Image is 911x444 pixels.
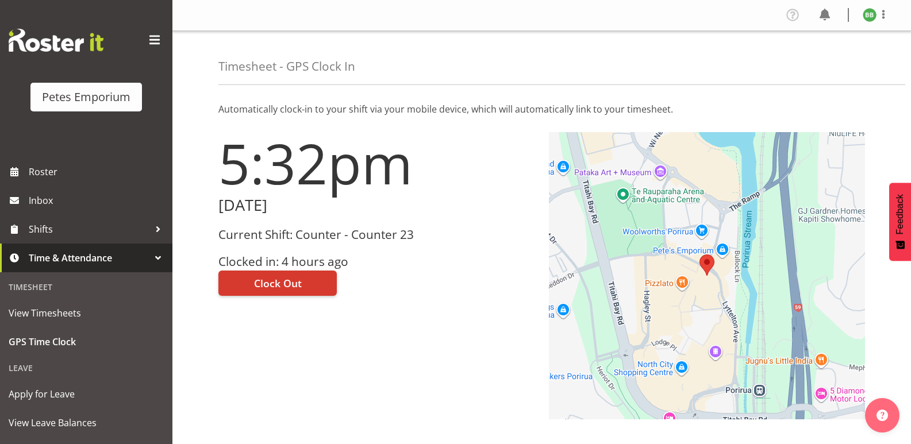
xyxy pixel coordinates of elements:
[9,29,103,52] img: Rosterit website logo
[29,221,149,238] span: Shifts
[218,60,355,73] h4: Timesheet - GPS Clock In
[9,385,164,403] span: Apply for Leave
[29,163,167,180] span: Roster
[863,8,877,22] img: beena-bist9974.jpg
[9,414,164,431] span: View Leave Balances
[218,102,865,116] p: Automatically clock-in to your shift via your mobile device, which will automatically link to you...
[3,356,170,380] div: Leave
[29,249,149,267] span: Time & Attendance
[29,192,167,209] span: Inbox
[254,276,302,291] span: Clock Out
[3,299,170,327] a: View Timesheets
[3,327,170,356] a: GPS Time Clock
[218,228,535,241] h3: Current Shift: Counter - Counter 23
[9,304,164,322] span: View Timesheets
[877,410,888,421] img: help-xxl-2.png
[3,408,170,437] a: View Leave Balances
[889,183,911,261] button: Feedback - Show survey
[895,194,905,234] span: Feedback
[42,88,130,106] div: Petes Emporium
[218,196,535,214] h2: [DATE]
[9,333,164,350] span: GPS Time Clock
[3,380,170,408] a: Apply for Leave
[218,271,337,296] button: Clock Out
[3,275,170,299] div: Timesheet
[218,132,535,194] h1: 5:32pm
[218,255,535,268] h3: Clocked in: 4 hours ago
